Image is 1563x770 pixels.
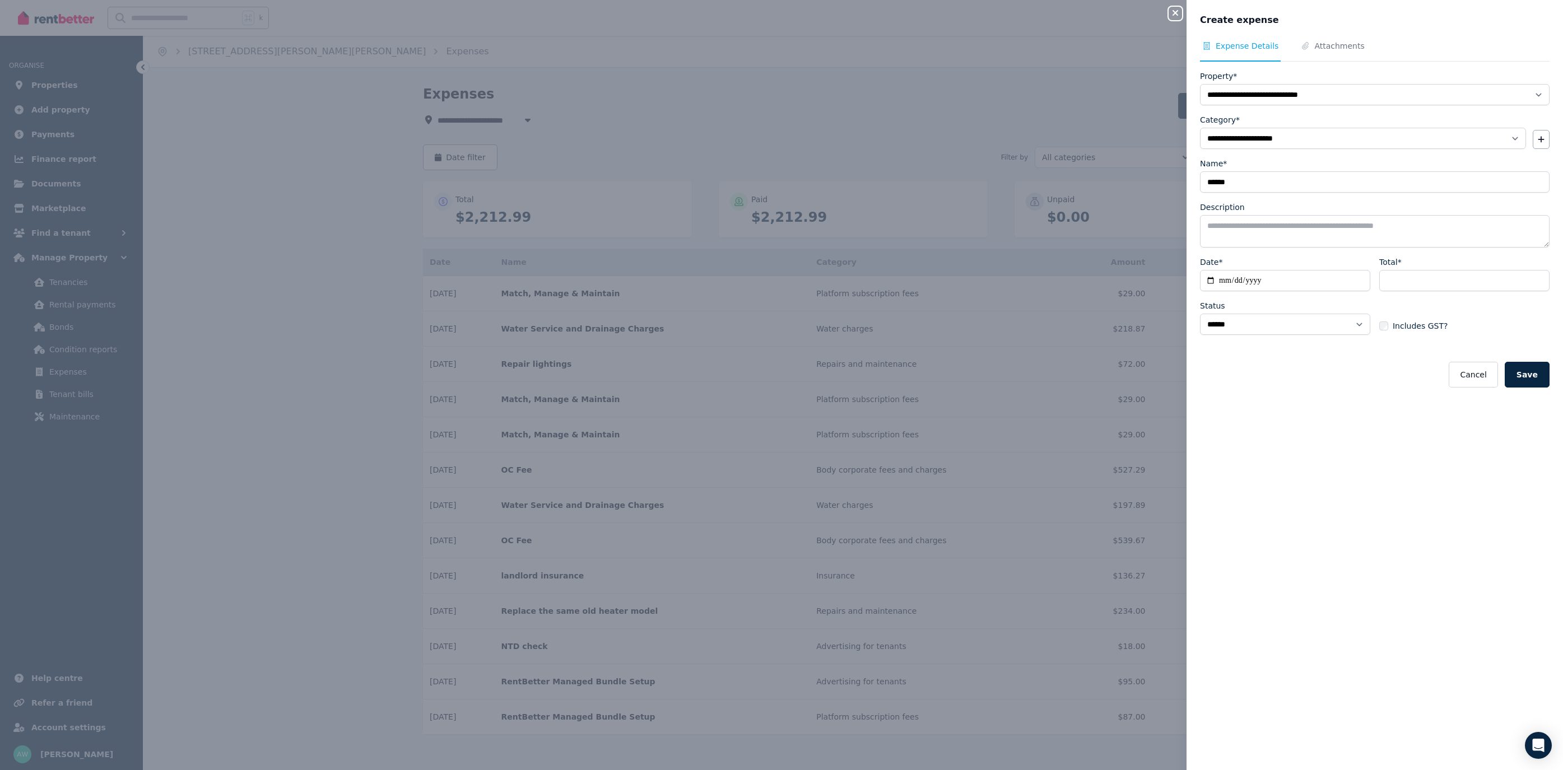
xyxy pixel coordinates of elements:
[1200,71,1237,82] label: Property*
[1200,256,1222,268] label: Date*
[1200,158,1227,169] label: Name*
[1200,13,1279,27] span: Create expense
[1200,300,1225,311] label: Status
[1449,362,1497,388] button: Cancel
[1200,40,1550,62] nav: Tabs
[1200,202,1245,213] label: Description
[1216,40,1278,52] span: Expense Details
[1379,321,1388,330] input: Includes GST?
[1393,320,1448,332] span: Includes GST?
[1314,40,1364,52] span: Attachments
[1505,362,1550,388] button: Save
[1200,114,1240,125] label: Category*
[1525,732,1552,759] div: Open Intercom Messenger
[1379,256,1402,268] label: Total*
